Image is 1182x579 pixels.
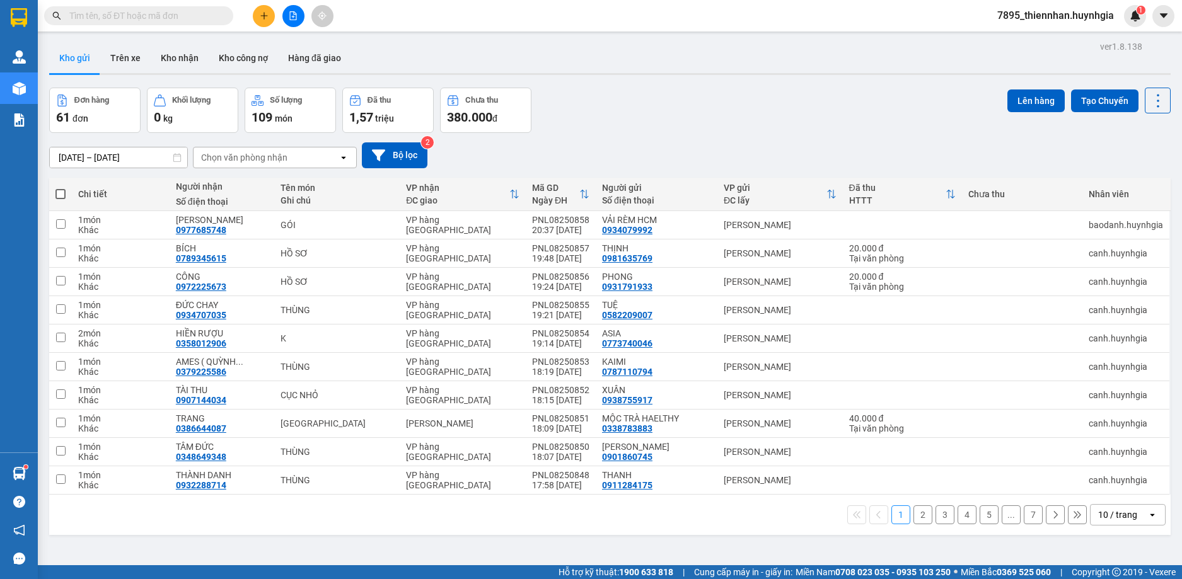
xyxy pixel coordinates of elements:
[440,88,531,133] button: Chưa thu380.000đ
[1089,189,1163,199] div: Nhân viên
[724,447,836,457] div: [PERSON_NAME]
[318,11,327,20] span: aim
[78,385,163,395] div: 1 món
[532,470,589,480] div: PNL08250848
[275,113,293,123] span: món
[849,423,956,433] div: Tại văn phòng
[602,423,652,433] div: 0338783883
[78,367,163,377] div: Khác
[724,305,836,315] div: [PERSON_NAME]
[281,220,394,230] div: GÓI
[532,367,589,377] div: 18:19 [DATE]
[78,413,163,423] div: 1 món
[176,272,268,282] div: CÔNG
[176,328,268,338] div: HIỀN RƯỢU
[176,395,226,405] div: 0907144034
[78,395,163,405] div: Khác
[891,505,910,524] button: 1
[78,310,163,320] div: Khác
[270,96,302,105] div: Số lượng
[602,243,711,253] div: THỊNH
[1098,508,1137,521] div: 10 / trang
[1112,568,1121,576] span: copyright
[602,367,652,377] div: 0787110794
[532,328,589,338] div: PNL08250854
[849,272,956,282] div: 20.000 đ
[176,215,268,225] div: QUỲNH MAI
[1152,5,1174,27] button: caret-down
[1100,40,1142,54] div: ver 1.8.138
[78,189,163,199] div: Chi tiết
[176,413,268,423] div: TRANG
[936,505,954,524] button: 3
[49,43,100,73] button: Kho gửi
[602,385,711,395] div: XUÂN
[100,43,151,73] button: Trên xe
[1089,220,1163,230] div: baodanh.huynhgia
[724,220,836,230] div: [PERSON_NAME]
[602,272,711,282] div: PHONG
[602,442,711,452] div: DUY TÂN
[602,253,652,263] div: 0981635769
[13,524,25,536] span: notification
[724,418,836,428] div: [PERSON_NAME]
[281,447,394,457] div: THÙNG
[69,9,218,23] input: Tìm tên, số ĐT hoặc mã đơn
[154,110,161,125] span: 0
[532,225,589,235] div: 20:37 [DATE]
[619,567,673,577] strong: 1900 633 818
[532,452,589,462] div: 18:07 [DATE]
[349,110,373,125] span: 1,57
[13,113,26,127] img: solution-icon
[49,88,141,133] button: Đơn hàng61đơn
[532,395,589,405] div: 18:15 [DATE]
[176,442,268,452] div: TÂM ĐỨC
[532,183,579,193] div: Mã GD
[281,183,394,193] div: Tên món
[13,496,25,508] span: question-circle
[24,465,28,469] sup: 1
[724,333,836,343] div: [PERSON_NAME]
[368,96,391,105] div: Đã thu
[694,565,792,579] span: Cung cấp máy in - giấy in:
[52,11,61,20] span: search
[421,136,434,149] sup: 2
[176,357,268,367] div: AMES ( QUỲNH TRANG )
[342,88,434,133] button: Đã thu1,57 triệu
[1002,505,1021,524] button: ...
[602,328,711,338] div: ASIA
[1089,362,1163,372] div: canh.huynhgia
[201,151,287,164] div: Chọn văn phòng nhận
[602,282,652,292] div: 0931791933
[163,113,173,123] span: kg
[1089,390,1163,400] div: canh.huynhgia
[532,310,589,320] div: 19:21 [DATE]
[78,282,163,292] div: Khác
[281,248,394,258] div: HỒ SƠ
[78,215,163,225] div: 1 món
[406,183,509,193] div: VP nhận
[1007,89,1065,112] button: Lên hàng
[602,183,711,193] div: Người gửi
[147,88,238,133] button: Khối lượng0kg
[236,357,243,367] span: ...
[406,470,519,490] div: VP hàng [GEOGRAPHIC_DATA]
[465,96,498,105] div: Chưa thu
[406,442,519,462] div: VP hàng [GEOGRAPHIC_DATA]
[532,195,579,205] div: Ngày ĐH
[532,385,589,395] div: PNL08250852
[78,357,163,367] div: 1 món
[406,357,519,377] div: VP hàng [GEOGRAPHIC_DATA]
[954,570,958,575] span: ⚪️
[796,565,951,579] span: Miền Nam
[176,282,226,292] div: 0972225673
[13,50,26,64] img: warehouse-icon
[724,390,836,400] div: [PERSON_NAME]
[281,333,394,343] div: K
[1071,89,1139,112] button: Tạo Chuyến
[375,113,394,123] span: triệu
[176,423,226,433] div: 0386644087
[50,147,187,168] input: Select a date range.
[406,385,519,405] div: VP hàng [GEOGRAPHIC_DATA]
[849,282,956,292] div: Tại văn phòng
